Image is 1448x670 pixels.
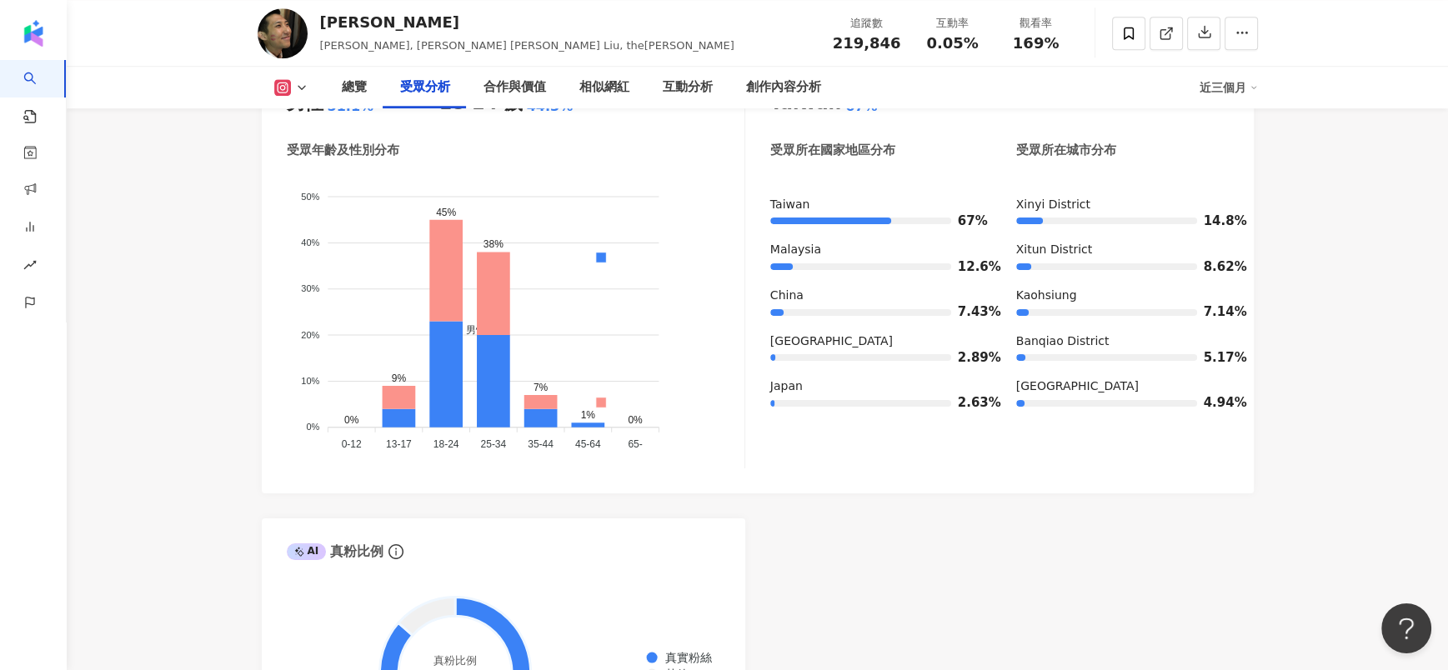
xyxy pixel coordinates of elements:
[579,77,629,97] div: 相似網紅
[1381,603,1431,653] iframe: Help Scout Beacon - Open
[770,378,983,395] div: Japan
[833,34,901,52] span: 219,846
[386,542,406,562] span: info-circle
[1204,261,1229,273] span: 8.62%
[770,242,983,258] div: Malaysia
[23,248,37,286] span: rise
[770,142,895,159] div: 受眾所在國家地區分布
[663,77,713,97] div: 互動分析
[433,438,458,450] tspan: 18-24
[306,422,319,432] tspan: 0%
[287,542,384,561] div: 真粉比例
[958,215,983,227] span: 67%
[833,15,901,32] div: 追蹤數
[528,438,554,450] tspan: 35-44
[1204,397,1229,409] span: 4.94%
[287,142,399,159] div: 受眾年齡及性別分布
[770,287,983,304] div: China
[1204,215,1229,227] span: 14.8%
[258,8,308,58] img: KOL Avatar
[1016,333,1229,350] div: Banqiao District
[20,20,47,47] img: logo icon
[926,35,978,52] span: 0.05%
[386,438,412,450] tspan: 13-17
[958,261,983,273] span: 12.6%
[484,77,546,97] div: 合作與價值
[770,197,983,213] div: Taiwan
[628,438,642,450] tspan: 65-
[746,77,821,97] div: 創作內容分析
[770,333,983,350] div: [GEOGRAPHIC_DATA]
[301,191,319,201] tspan: 50%
[921,15,985,32] div: 互動率
[287,543,327,560] div: AI
[320,12,734,32] div: [PERSON_NAME]
[653,651,712,664] span: 真實粉絲
[1016,197,1229,213] div: Xinyi District
[1016,287,1229,304] div: Kaohsiung
[1005,15,1068,32] div: 觀看率
[1200,74,1258,101] div: 近三個月
[342,77,367,97] div: 總覽
[453,324,486,336] span: 男性
[1204,352,1229,364] span: 5.17%
[958,352,983,364] span: 2.89%
[1204,306,1229,318] span: 7.14%
[320,39,734,52] span: [PERSON_NAME], [PERSON_NAME] [PERSON_NAME] Liu, the[PERSON_NAME]
[341,438,361,450] tspan: 0-12
[958,397,983,409] span: 2.63%
[1016,242,1229,258] div: Xitun District
[301,376,319,386] tspan: 10%
[958,306,983,318] span: 7.43%
[23,60,57,125] a: search
[301,283,319,293] tspan: 30%
[1013,35,1060,52] span: 169%
[1016,142,1116,159] div: 受眾所在城市分布
[400,77,450,97] div: 受眾分析
[480,438,506,450] tspan: 25-34
[574,438,600,450] tspan: 45-64
[1016,378,1229,395] div: [GEOGRAPHIC_DATA]
[301,237,319,247] tspan: 40%
[301,330,319,340] tspan: 20%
